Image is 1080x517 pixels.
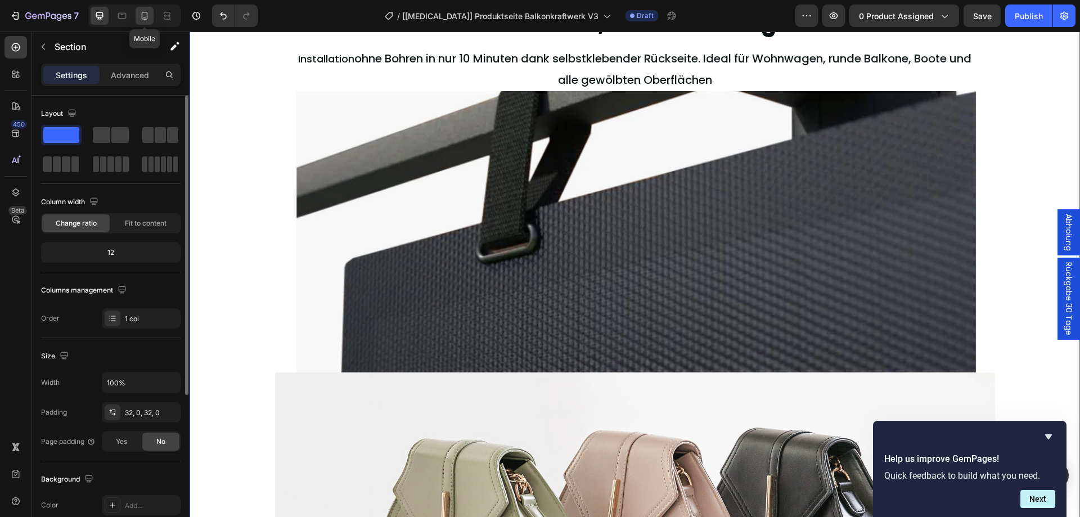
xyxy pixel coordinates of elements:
img: gempages_496567890732909704-ef14a575-06e7-452c-9679-98bffdd5f8ef.png [85,60,805,341]
div: Columns management [41,283,129,298]
div: Order [41,313,60,323]
span: Draft [637,11,654,21]
span: Fit to content [125,218,166,228]
span: ohne Bohren in nur 10 Minuten dank selbstklebender Rückseite. Ideal für Wohnwagen, runde Balkone,... [165,19,782,56]
p: Advanced [111,69,149,81]
span: Rückgabe 30 Tage [874,231,885,304]
span: No [156,437,165,447]
span: Change ratio [56,218,97,228]
iframe: Design area [190,32,1080,517]
span: 0 product assigned [859,10,934,22]
div: Beta [8,206,27,215]
span: / [397,10,400,22]
div: 32, 0, 32, 0 [125,408,178,418]
span: Abholung [874,182,885,219]
p: Settings [56,69,87,81]
div: 12 [43,245,178,260]
div: Add... [125,501,178,511]
div: Publish [1015,10,1043,22]
span: [[MEDICAL_DATA]] Produktseite Balkonkraftwerk V3 [402,10,598,22]
p: Section [55,40,147,53]
div: 450 [11,120,27,129]
button: Hide survey [1042,430,1055,443]
span: Yes [116,437,127,447]
span: Installation [109,20,165,34]
div: Background [41,472,96,487]
div: Column width [41,195,101,210]
h2: Help us improve GemPages! [884,452,1055,466]
input: Auto [102,372,180,393]
button: 7 [4,5,84,27]
div: Undo/Redo [212,5,258,27]
button: 0 product assigned [849,5,959,27]
div: Page padding [41,437,96,447]
div: Width [41,377,60,388]
span: Save [973,11,992,21]
p: Quick feedback to build what you need. [884,470,1055,481]
div: 1 col [125,314,178,324]
div: Size [41,349,71,364]
button: Save [964,5,1001,27]
div: Padding [41,407,67,417]
div: Color [41,500,58,510]
div: Help us improve GemPages! [884,430,1055,508]
p: 7 [74,9,79,23]
button: Next question [1020,490,1055,508]
div: Layout [41,106,79,122]
button: Publish [1005,5,1052,27]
